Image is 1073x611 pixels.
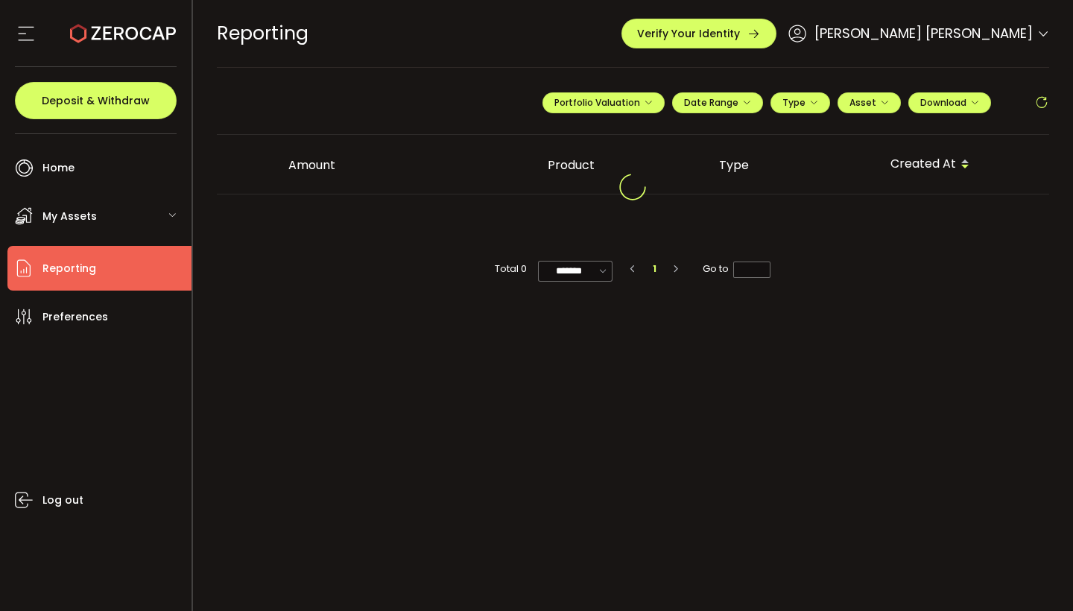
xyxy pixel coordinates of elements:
span: Home [42,157,75,179]
span: Total 0 [495,261,527,277]
span: Deposit & Withdraw [42,95,150,106]
button: Asset [838,92,901,113]
button: Portfolio Valuation [542,92,665,113]
span: Go to [703,261,770,277]
button: Deposit & Withdraw [15,82,177,119]
button: Download [908,92,991,113]
span: [PERSON_NAME] [PERSON_NAME] [814,23,1033,43]
span: Reporting [217,20,308,46]
span: My Assets [42,206,97,227]
button: Type [770,92,830,113]
span: Download [920,96,979,109]
span: Preferences [42,306,108,328]
span: Asset [849,96,876,109]
span: Type [782,96,818,109]
button: Verify Your Identity [621,19,776,48]
span: Reporting [42,258,96,279]
button: Date Range [672,92,763,113]
span: Date Range [684,96,751,109]
li: 1 [646,261,662,277]
span: Log out [42,490,83,511]
span: Verify Your Identity [637,28,740,39]
span: Portfolio Valuation [554,96,653,109]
